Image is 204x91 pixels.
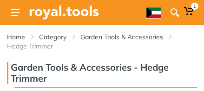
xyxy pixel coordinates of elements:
a: Home [7,32,25,42]
a: Garden Tools & Accessories [80,32,163,42]
img: Royal Tools Logo [29,6,99,19]
nav: breadcrumb [7,32,197,51]
a: Category [39,32,66,42]
span: 1 [191,3,198,10]
img: ar.webp [146,7,161,18]
a: 1 [182,3,197,22]
h3: Garden Tools & Accessories - Hedge Trimmer [7,62,197,84]
li: Hedge Trimmer [7,42,67,51]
